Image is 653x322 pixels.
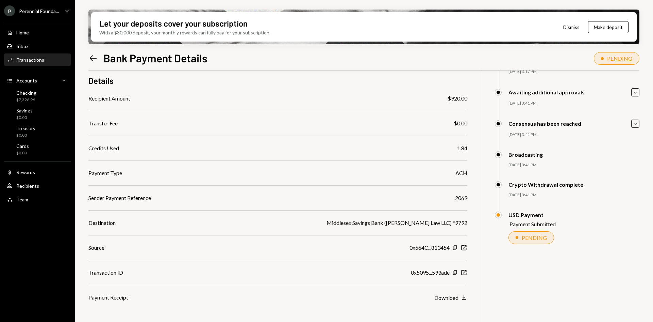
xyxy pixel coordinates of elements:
div: Broadcasting [508,151,543,158]
div: Treasury [16,125,35,131]
div: Sender Payment Reference [88,194,151,202]
a: Inbox [4,40,71,52]
a: Treasury$0.00 [4,123,71,140]
div: Let your deposits cover your subscription [99,18,248,29]
a: Recipients [4,180,71,192]
a: Cards$0.00 [4,141,71,157]
button: Download [434,294,467,302]
div: [DATE] 3:41 PM [508,101,639,106]
div: 0x564C...813454 [409,244,450,252]
div: $0.00 [16,133,35,138]
div: Transfer Fee [88,119,118,127]
div: Destination [88,219,116,227]
button: Dismiss [555,19,588,35]
div: USD Payment [508,212,556,218]
a: Savings$0.00 [4,106,71,122]
div: Cards [16,143,29,149]
div: Inbox [16,43,29,49]
div: Credits Used [88,144,119,152]
div: Transaction ID [88,269,123,277]
div: Awaiting additional approvals [508,89,585,95]
div: Crypto Withdrawal complete [508,181,583,188]
div: Perennial Founda... [19,8,59,14]
div: [DATE] 3:41 PM [508,162,639,168]
div: Download [434,294,458,301]
div: [DATE] 3:41 PM [508,132,639,138]
div: Consensus has been reached [508,120,581,127]
button: Make deposit [588,21,629,33]
div: Source [88,244,104,252]
div: 0x5095...593ade [411,269,450,277]
div: $0.00 [16,115,33,121]
div: $7,326.96 [16,97,36,103]
div: PENDING [522,234,547,241]
div: Accounts [16,78,37,83]
div: Rewards [16,169,35,175]
div: Recipients [16,183,39,189]
div: P [4,5,15,16]
div: Recipient Amount [88,94,130,103]
div: PENDING [607,55,632,62]
div: ACH [455,169,467,177]
div: $920.00 [448,94,467,103]
a: Checking$7,326.96 [4,88,71,104]
a: Rewards [4,166,71,178]
div: 2069 [455,194,467,202]
div: Savings [16,108,33,113]
div: $0.00 [16,150,29,156]
div: Payment Type [88,169,122,177]
div: Team [16,197,28,202]
a: Home [4,26,71,39]
a: Transactions [4,53,71,66]
a: Accounts [4,74,71,87]
div: [DATE] 3:41 PM [508,192,639,198]
div: Checking [16,90,36,96]
div: Transactions [16,57,44,63]
div: Home [16,30,29,35]
h3: Details [88,75,114,86]
div: [DATE] 3:17 PM [508,69,639,75]
h1: Bank Payment Details [103,51,207,65]
div: $0.00 [454,119,467,127]
div: 1.84 [457,144,467,152]
div: With a $30,000 deposit, your monthly rewards can fully pay for your subscription. [99,29,270,36]
a: Team [4,193,71,205]
div: Middlesex Savings Bank ([PERSON_NAME] Law LLC) *9792 [326,219,467,227]
div: Payment Receipt [88,293,128,302]
div: Payment Submitted [509,221,556,227]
